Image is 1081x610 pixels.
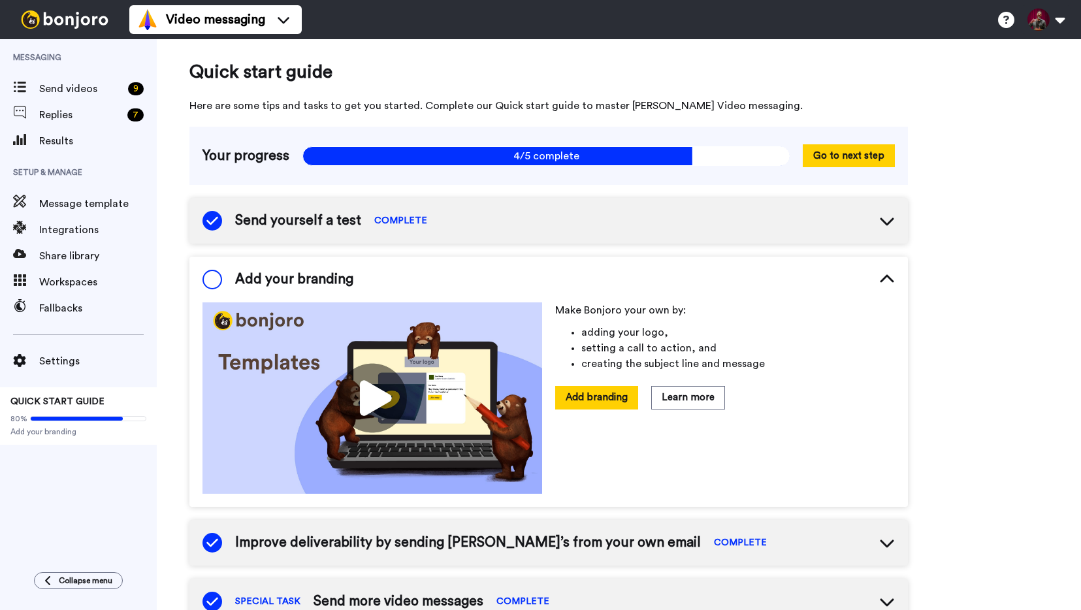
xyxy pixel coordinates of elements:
[189,59,908,85] span: Quick start guide
[302,146,790,166] span: 4/5 complete
[235,595,300,608] span: SPECIAL TASK
[496,595,549,608] span: COMPLETE
[10,426,146,437] span: Add your branding
[189,98,908,114] span: Here are some tips and tasks to get you started. Complete our Quick start guide to master [PERSON...
[651,386,725,409] button: Learn more
[39,300,157,316] span: Fallbacks
[581,325,895,340] li: adding your logo,
[39,274,157,290] span: Workspaces
[128,82,144,95] div: 9
[555,302,895,318] p: Make Bonjoro your own by:
[235,533,701,553] span: Improve deliverability by sending [PERSON_NAME]’s from your own email
[235,270,353,289] span: Add your branding
[374,214,427,227] span: COMPLETE
[10,413,27,424] span: 80%
[581,340,895,356] li: setting a call to action, and
[39,353,157,369] span: Settings
[39,133,157,149] span: Results
[39,107,122,123] span: Replies
[34,572,123,589] button: Collapse menu
[59,575,112,586] span: Collapse menu
[166,10,265,29] span: Video messaging
[803,144,895,167] button: Go to next step
[137,9,158,30] img: vm-color.svg
[39,196,157,212] span: Message template
[10,397,105,406] span: QUICK START GUIDE
[714,536,767,549] span: COMPLETE
[39,81,123,97] span: Send videos
[555,386,638,409] button: Add branding
[202,146,289,166] span: Your progress
[127,108,144,121] div: 7
[39,222,157,238] span: Integrations
[581,356,895,372] li: creating the subject line and message
[202,302,542,494] img: cf57bf495e0a773dba654a4906436a82.jpg
[16,10,114,29] img: bj-logo-header-white.svg
[235,211,361,231] span: Send yourself a test
[39,248,157,264] span: Share library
